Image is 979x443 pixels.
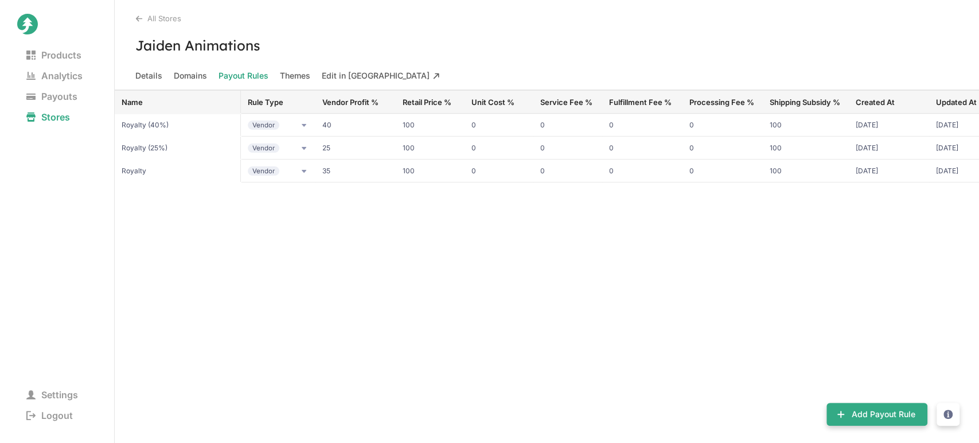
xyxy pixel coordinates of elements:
[403,98,458,107] div: Retail Price %
[17,47,91,63] span: Products
[248,143,279,153] strong: Vendor
[248,166,279,176] strong: Vendor
[17,68,92,84] span: Analytics
[856,121,922,130] span: Aug 13, 2025
[174,68,207,84] span: Domains
[115,37,979,54] h3: Jaiden Animations
[122,98,233,107] div: Name
[689,98,756,107] div: Processing Fee %
[322,68,440,84] span: Edit in [GEOGRAPHIC_DATA]
[17,407,82,423] span: Logout
[219,68,268,84] span: Payout Rules
[770,98,842,107] div: Shipping Subsidy %
[540,98,595,107] div: Service Fee %
[280,68,310,84] span: Themes
[471,98,526,107] div: Unit Cost %
[17,88,87,104] span: Payouts
[856,98,922,107] div: Created At
[609,98,676,107] div: Fulfillment Fee %
[856,143,922,153] span: Nov 7, 2024
[826,403,927,426] button: Add Payout Rule
[135,68,162,84] span: Details
[17,109,79,125] span: Stores
[322,98,389,107] div: Vendor Profit %
[856,166,922,176] span: May 1, 2024
[248,98,309,107] div: Rule Type
[135,14,979,23] div: All Stores
[248,121,279,130] strong: Vendor
[17,387,87,403] span: Settings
